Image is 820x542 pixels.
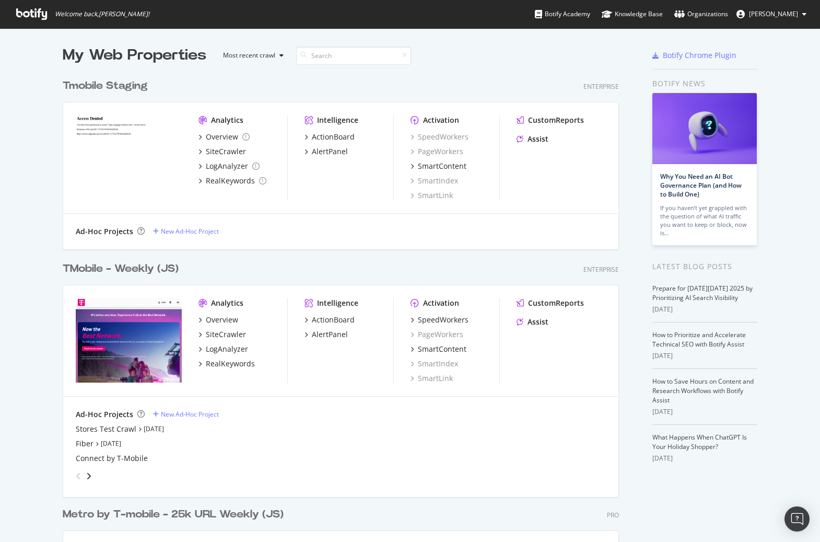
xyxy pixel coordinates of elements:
a: Overview [198,315,238,325]
a: ActionBoard [304,132,355,142]
div: SmartContent [418,161,466,171]
div: Overview [206,315,238,325]
div: angle-right [85,471,92,481]
div: SiteCrawler [206,146,246,157]
a: Assist [517,134,548,144]
input: Search [296,47,411,65]
a: How to Prioritize and Accelerate Technical SEO with Botify Assist [652,330,746,349]
a: [DATE] [144,424,164,433]
a: AlertPanel [304,146,348,157]
div: SiteCrawler [206,329,246,340]
div: Organizations [674,9,728,19]
div: SmartContent [418,344,466,354]
div: [DATE] [652,351,757,361]
div: Enterprise [583,82,619,91]
div: TMobile - Weekly (JS) [63,261,179,276]
div: Enterprise [583,265,619,274]
div: AlertPanel [312,329,348,340]
div: Open Intercom Messenger [784,506,810,532]
img: t-mobile.com [76,298,182,383]
a: Prepare for [DATE][DATE] 2025 by Prioritizing AI Search Visibility [652,284,753,302]
img: Why You Need an AI Bot Governance Plan (and How to Build One) [652,93,757,164]
a: AlertPanel [304,329,348,340]
div: My Web Properties [63,45,206,66]
div: Analytics [211,298,243,308]
div: RealKeywords [206,359,255,369]
a: SpeedWorkers [411,132,468,142]
a: Why You Need an AI Bot Governance Plan (and How to Build One) [660,172,742,199]
a: SiteCrawler [198,329,246,340]
a: SmartContent [411,344,466,354]
span: Welcome back, [PERSON_NAME] ! [55,10,149,18]
a: Botify Chrome Plugin [652,50,736,61]
a: RealKeywords [198,359,255,369]
div: Latest Blog Posts [652,261,757,272]
div: Tmobile Staging [63,78,148,94]
a: [DATE] [101,439,121,448]
a: TMobile - Weekly (JS) [63,261,183,276]
div: Ad-Hoc Projects [76,226,133,237]
a: ActionBoard [304,315,355,325]
div: CustomReports [528,298,584,308]
a: SiteCrawler [198,146,246,157]
a: New Ad-Hoc Project [153,410,219,419]
div: LogAnalyzer [206,161,248,171]
div: If you haven’t yet grappled with the question of what AI traffic you want to keep or block, now is… [660,204,749,237]
div: Intelligence [317,115,358,125]
a: SmartIndex [411,359,458,369]
div: Botify Chrome Plugin [663,50,736,61]
div: Intelligence [317,298,358,308]
div: angle-left [72,468,85,485]
a: Metro by T-mobile - 25k URL Weekly (JS) [63,507,288,522]
a: SmartLink [411,190,453,201]
a: CustomReports [517,115,584,125]
div: Overview [206,132,238,142]
div: LogAnalyzer [206,344,248,354]
a: Fiber [76,439,93,449]
div: New Ad-Hoc Project [161,410,219,419]
a: RealKeywords [198,176,266,186]
div: Assist [528,134,548,144]
a: PageWorkers [411,146,463,157]
div: Pro [607,511,619,520]
a: SmartIndex [411,176,458,186]
div: Most recent crawl [223,52,275,59]
a: New Ad-Hoc Project [153,227,219,236]
div: Ad-Hoc Projects [76,409,133,420]
a: What Happens When ChatGPT Is Your Holiday Shopper? [652,433,747,451]
div: Activation [423,298,459,308]
div: New Ad-Hoc Project [161,227,219,236]
a: CustomReports [517,298,584,308]
a: Stores Test Crawl [76,424,136,434]
a: LogAnalyzer [198,344,248,354]
div: Botify news [652,78,757,89]
a: PageWorkers [411,329,463,340]
a: SmartLink [411,373,453,384]
div: Knowledge Base [602,9,663,19]
div: RealKeywords [206,176,255,186]
button: [PERSON_NAME] [728,6,815,22]
div: Assist [528,317,548,327]
div: [DATE] [652,407,757,417]
div: Botify Academy [535,9,590,19]
a: LogAnalyzer [198,161,260,171]
div: [DATE] [652,454,757,463]
span: Dave Lee [749,9,798,18]
div: ActionBoard [312,315,355,325]
a: SmartContent [411,161,466,171]
div: AlertPanel [312,146,348,157]
div: Activation [423,115,459,125]
div: Analytics [211,115,243,125]
div: SpeedWorkers [418,315,468,325]
a: Connect by T-Mobile [76,453,148,464]
div: ActionBoard [312,132,355,142]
